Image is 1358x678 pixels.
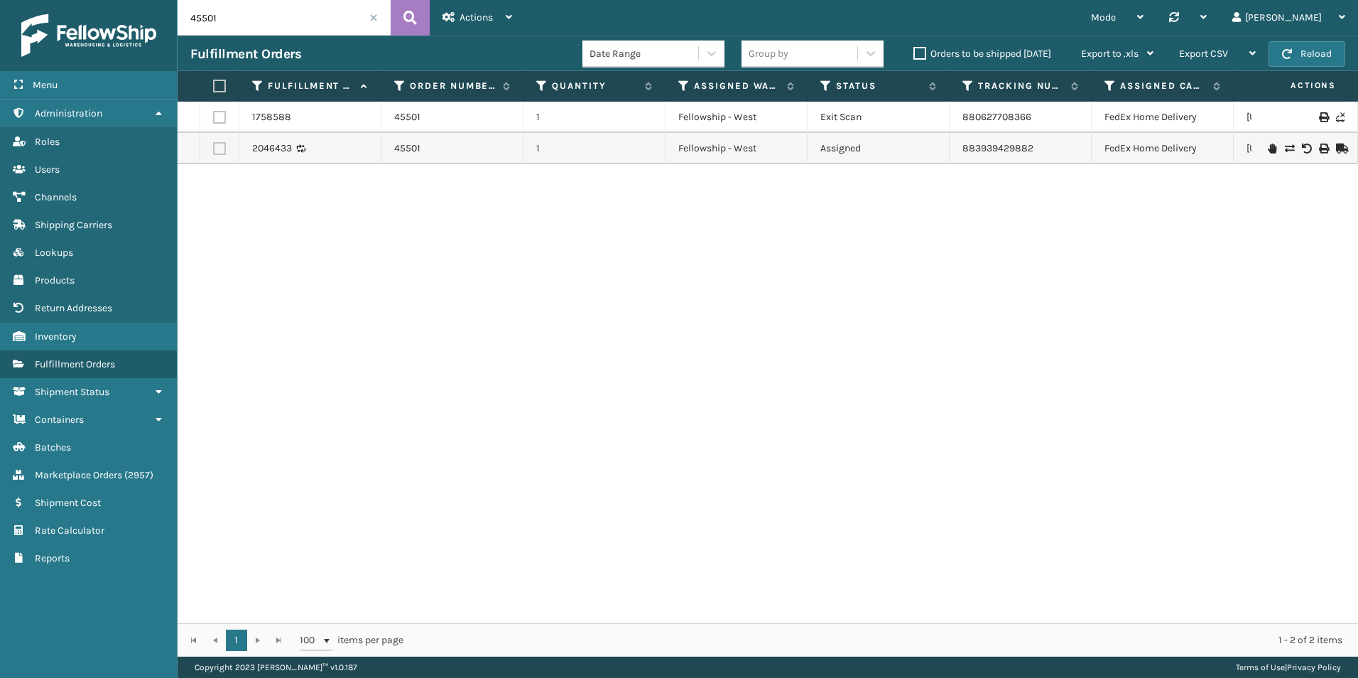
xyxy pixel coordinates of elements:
[1287,662,1341,672] a: Privacy Policy
[962,111,1031,123] a: 880627708366
[666,133,808,164] td: Fellowship - West
[268,80,354,92] label: Fulfillment Order Id
[808,133,950,164] td: Assigned
[423,633,1342,647] div: 1 - 2 of 2 items
[1246,74,1345,97] span: Actions
[1081,48,1139,60] span: Export to .xls
[35,414,84,426] span: Containers
[1179,48,1228,60] span: Export CSV
[523,102,666,133] td: 1
[460,11,493,23] span: Actions
[35,524,104,537] span: Rate Calculator
[35,247,73,259] span: Lookups
[35,191,77,203] span: Channels
[590,46,700,61] div: Date Range
[35,274,75,286] span: Products
[33,79,58,91] span: Menu
[35,497,101,509] span: Shipment Cost
[666,102,808,133] td: Fellowship - West
[1302,144,1310,154] i: Void Label
[35,163,60,176] span: Users
[1236,662,1285,672] a: Terms of Use
[1336,112,1345,122] i: Never Shipped
[523,133,666,164] td: 1
[1236,657,1341,678] div: |
[808,102,950,133] td: Exit Scan
[35,469,122,481] span: Marketplace Orders
[552,80,638,92] label: Quantity
[21,14,156,57] img: logo
[190,45,301,63] h3: Fulfillment Orders
[1319,144,1327,154] i: Print Label
[913,48,1051,60] label: Orders to be shipped [DATE]
[394,141,420,156] a: 45501
[35,136,60,148] span: Roles
[749,46,788,61] div: Group by
[962,142,1033,154] a: 883939429882
[1336,144,1345,154] i: Mark as Shipped
[252,110,291,124] a: 1758588
[300,630,403,651] span: items per page
[1268,144,1276,154] i: On Hold
[35,302,112,314] span: Return Addresses
[35,552,70,564] span: Reports
[252,141,292,156] a: 2046433
[226,630,247,651] a: 1
[978,80,1064,92] label: Tracking Number
[300,633,321,647] span: 100
[1092,102,1234,133] td: FedEx Home Delivery
[35,107,102,119] span: Administration
[124,469,153,481] span: ( 2957 )
[1285,144,1293,154] i: Change shipping
[35,386,109,398] span: Shipment Status
[35,219,112,231] span: Shipping Carriers
[1091,11,1116,23] span: Mode
[195,657,357,678] p: Copyright 2023 [PERSON_NAME]™ v 1.0.187
[35,330,77,343] span: Inventory
[35,358,115,370] span: Fulfillment Orders
[410,80,496,92] label: Order Number
[1269,41,1345,67] button: Reload
[836,80,922,92] label: Status
[35,441,71,453] span: Batches
[1319,112,1327,122] i: Print Label
[394,110,420,124] a: 45501
[1120,80,1206,92] label: Assigned Carrier Service
[694,80,780,92] label: Assigned Warehouse
[1092,133,1234,164] td: FedEx Home Delivery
